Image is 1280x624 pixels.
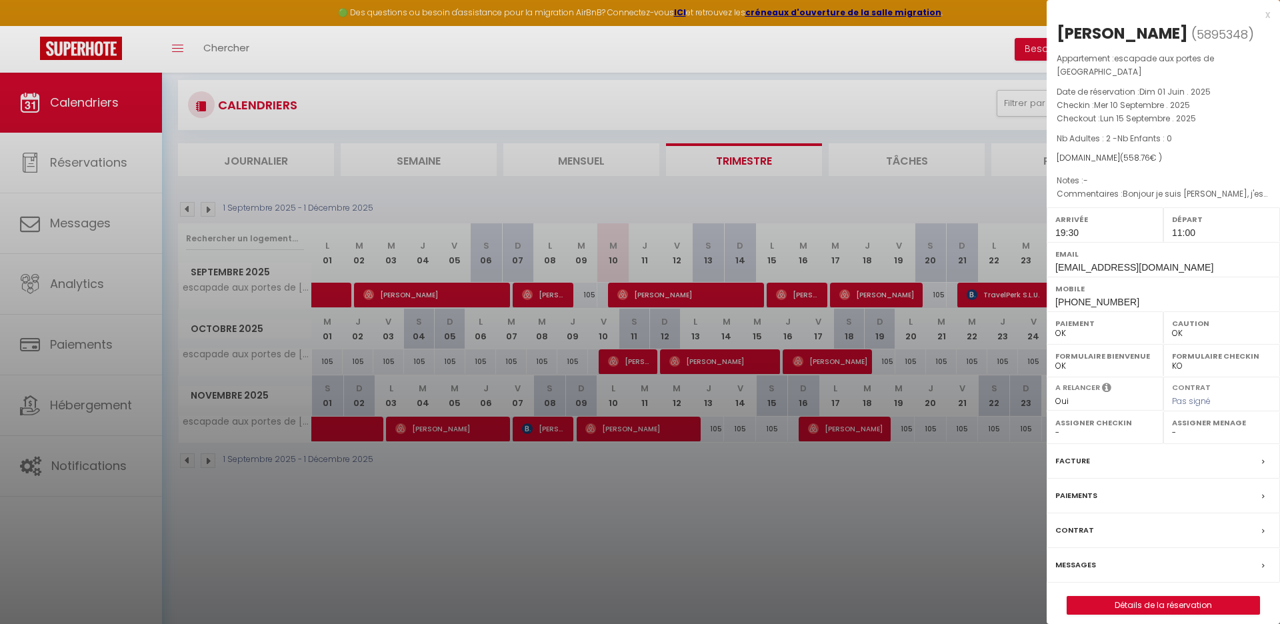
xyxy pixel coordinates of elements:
span: Dim 01 Juin . 2025 [1139,86,1211,97]
p: Date de réservation : [1057,85,1270,99]
span: Pas signé [1172,395,1211,407]
div: x [1047,7,1270,23]
span: ( € ) [1120,152,1162,163]
span: ( ) [1191,25,1254,43]
span: - [1083,175,1088,186]
label: Mobile [1055,282,1271,295]
i: Sélectionner OUI si vous souhaiter envoyer les séquences de messages post-checkout [1102,382,1111,397]
label: Arrivée [1055,213,1155,226]
label: Contrat [1055,523,1094,537]
p: Commentaires : [1057,187,1270,201]
span: 11:00 [1172,227,1195,238]
button: Ouvrir le widget de chat LiveChat [11,5,51,45]
span: Nb Enfants : 0 [1117,133,1172,144]
p: Checkin : [1057,99,1270,112]
label: Contrat [1172,382,1211,391]
label: Assigner Checkin [1055,416,1155,429]
p: Appartement : [1057,52,1270,79]
button: Détails de la réservation [1067,596,1260,615]
label: Facture [1055,454,1090,468]
a: Détails de la réservation [1067,597,1259,614]
span: Mer 10 Septembre . 2025 [1094,99,1190,111]
span: 19:30 [1055,227,1079,238]
span: Lun 15 Septembre . 2025 [1100,113,1196,124]
label: Formulaire Bienvenue [1055,349,1155,363]
span: [PHONE_NUMBER] [1055,297,1139,307]
span: escapade aux portes de [GEOGRAPHIC_DATA] [1057,53,1214,77]
label: Messages [1055,558,1096,572]
p: Checkout : [1057,112,1270,125]
label: Assigner Menage [1172,416,1271,429]
label: Email [1055,247,1271,261]
span: 558.76 [1123,152,1150,163]
div: [DOMAIN_NAME] [1057,152,1270,165]
label: Paiement [1055,317,1155,330]
label: Caution [1172,317,1271,330]
label: Formulaire Checkin [1172,349,1271,363]
div: [PERSON_NAME] [1057,23,1188,44]
label: A relancer [1055,382,1100,393]
label: Départ [1172,213,1271,226]
span: 5895348 [1197,26,1248,43]
span: Nb Adultes : 2 - [1057,133,1172,144]
span: [EMAIL_ADDRESS][DOMAIN_NAME] [1055,262,1213,273]
label: Paiements [1055,489,1097,503]
p: Notes : [1057,174,1270,187]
